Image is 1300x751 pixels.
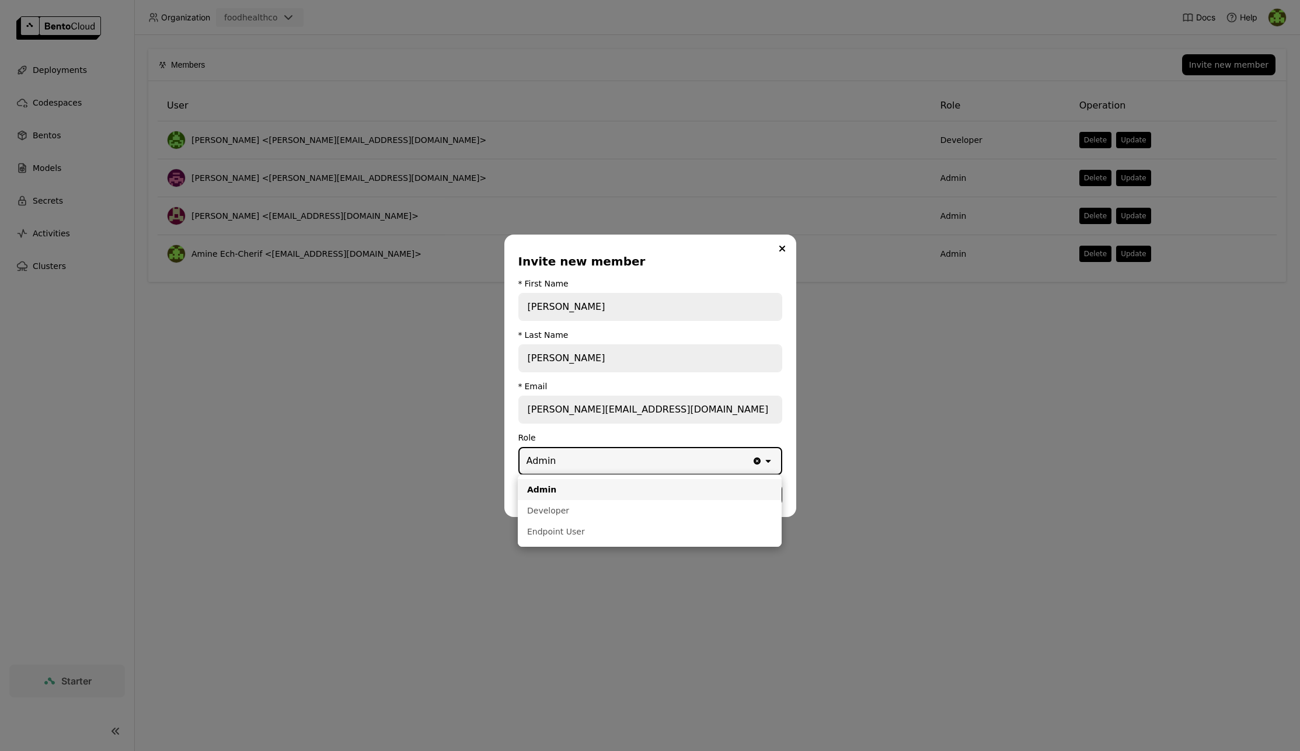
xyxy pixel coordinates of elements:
div: First Name [525,279,569,288]
div: Admin [527,454,556,468]
div: dialog [504,235,796,517]
div: Last Name [525,330,569,340]
div: Invite new member [518,253,778,270]
button: Close [775,242,789,256]
div: Developer [527,505,772,516]
div: Role [518,433,782,442]
ul: Menu [518,474,782,547]
input: Selected Admin. [557,454,559,468]
div: Endpoint User [527,526,772,537]
svg: open [762,455,774,467]
div: Email [525,382,548,391]
svg: Clear value [752,456,762,466]
div: Admin [527,484,772,495]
